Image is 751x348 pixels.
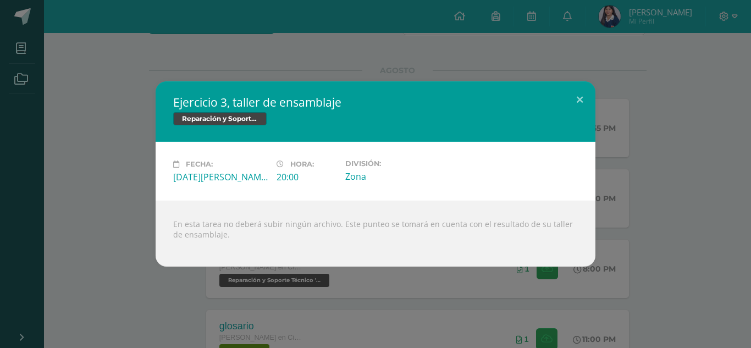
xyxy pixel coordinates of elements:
label: División: [345,159,440,168]
div: [DATE][PERSON_NAME] [173,171,268,183]
h2: Ejercicio 3, taller de ensamblaje [173,95,578,110]
div: En esta tarea no deberá subir ningún archivo. Este punteo se tomará en cuenta con el resultado de... [156,201,595,267]
span: Fecha: [186,160,213,168]
button: Close (Esc) [564,81,595,119]
span: Reparación y Soporte Técnico [173,112,267,125]
div: 20:00 [277,171,336,183]
span: Hora: [290,160,314,168]
div: Zona [345,170,440,183]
